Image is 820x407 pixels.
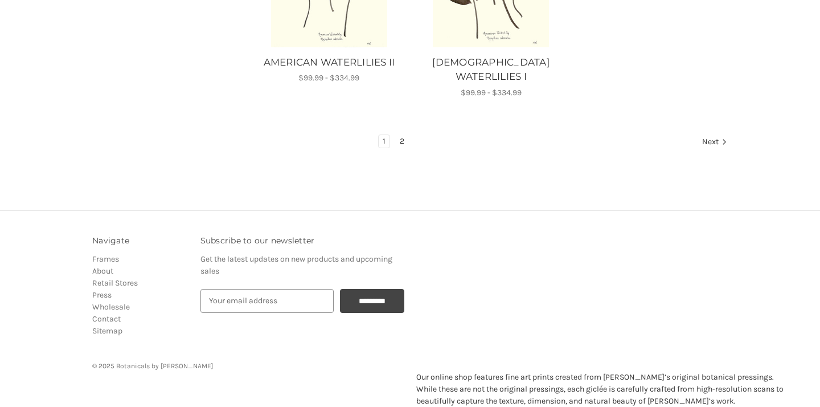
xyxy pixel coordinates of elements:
[298,73,359,83] span: $99.99 - $334.99
[416,371,792,407] p: Our online shop features fine art prints created from [PERSON_NAME]’s original botanical pressing...
[92,302,130,312] a: Wholesale
[416,55,566,84] a: AMERICAN WATERLILIES I, Price range from $99.99 to $334.99
[92,290,112,300] a: Press
[200,235,404,247] h3: Subscribe to our newsletter
[92,278,138,288] a: Retail Stores
[92,326,122,336] a: Sitemap
[254,55,404,70] a: AMERICAN WATERLILIES II, Price range from $99.99 to $334.99
[396,135,408,148] a: Page 2 of 2
[461,88,522,97] span: $99.99 - $334.99
[92,266,113,276] a: About
[92,361,728,371] p: © 2025 Botanicals by [PERSON_NAME]
[379,135,389,148] a: Page 1 of 2
[92,314,121,324] a: Contact
[92,135,728,150] nav: pagination
[200,289,334,313] input: Your email address
[92,235,188,247] h3: Navigate
[200,253,404,277] p: Get the latest updates on new products and upcoming sales
[698,135,727,150] a: Next
[92,254,119,264] a: Frames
